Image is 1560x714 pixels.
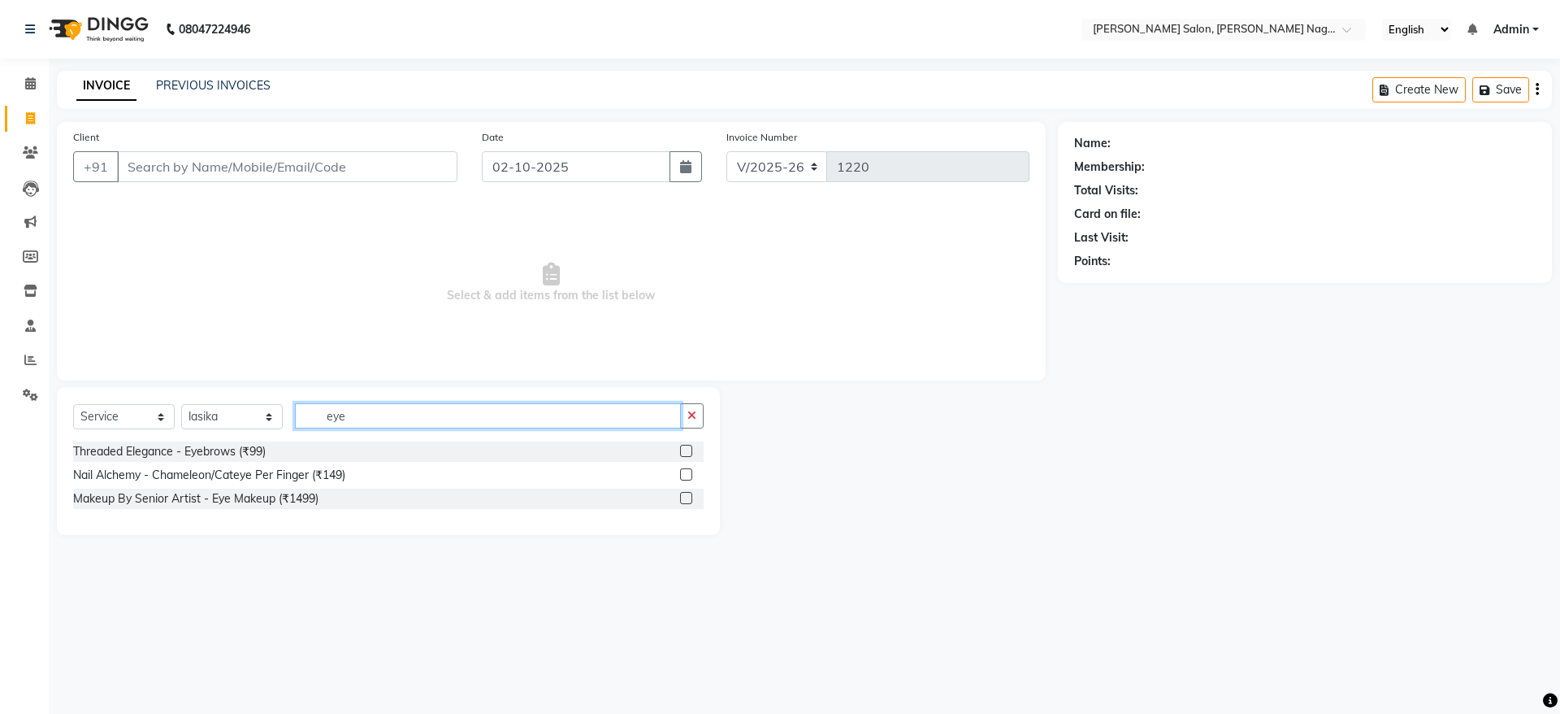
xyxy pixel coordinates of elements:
[726,130,797,145] label: Invoice Number
[1472,77,1529,102] button: Save
[73,467,345,484] div: Nail Alchemy - Chameleon/Cateye Per Finger (₹149)
[41,7,153,52] img: logo
[1372,77,1466,102] button: Create New
[117,151,457,182] input: Search by Name/Mobile/Email/Code
[1074,229,1129,246] div: Last Visit:
[1074,182,1138,199] div: Total Visits:
[482,130,504,145] label: Date
[73,151,119,182] button: +91
[179,7,250,52] b: 08047224946
[76,72,136,101] a: INVOICE
[1074,253,1111,270] div: Points:
[73,202,1029,364] span: Select & add items from the list below
[295,403,681,429] input: Search or Scan
[1074,159,1145,176] div: Membership:
[73,490,318,507] div: Makeup By Senior Artist - Eye Makeup (₹1499)
[73,443,266,460] div: Threaded Elegance - Eyebrows (₹99)
[1074,206,1141,223] div: Card on file:
[1074,135,1111,152] div: Name:
[1493,21,1529,38] span: Admin
[73,130,99,145] label: Client
[156,78,271,93] a: PREVIOUS INVOICES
